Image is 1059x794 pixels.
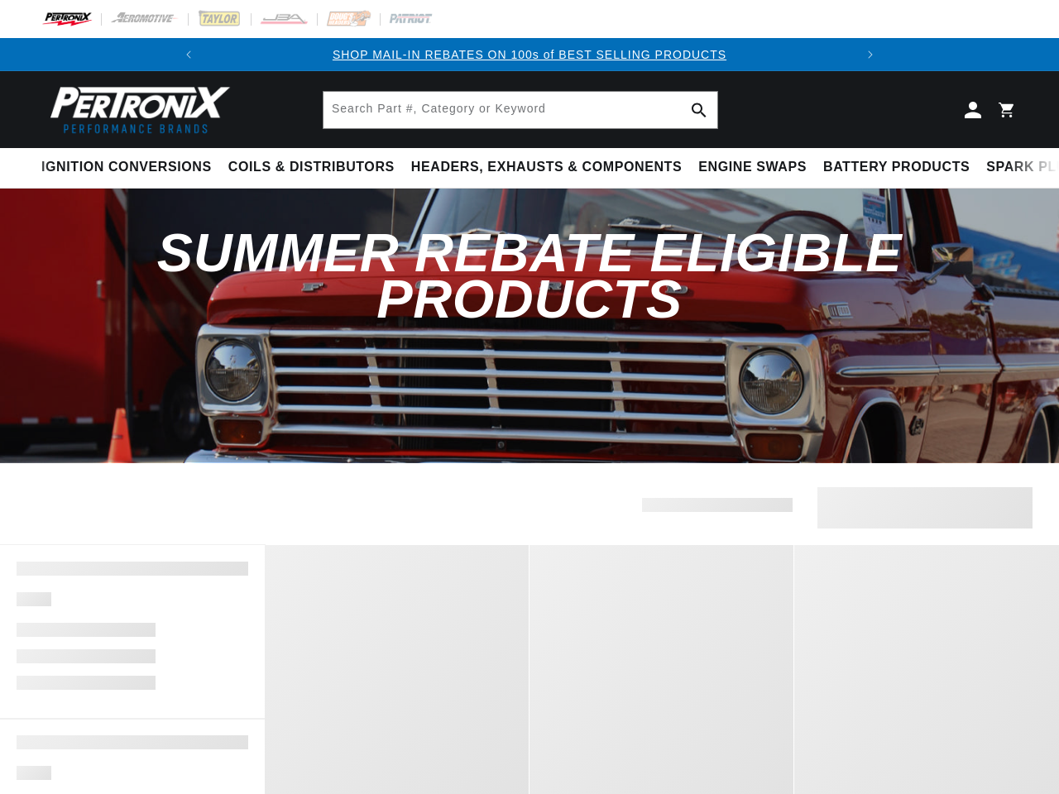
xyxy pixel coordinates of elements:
[690,148,815,187] summary: Engine Swaps
[41,81,232,138] img: Pertronix
[228,159,395,176] span: Coils & Distributors
[411,159,682,176] span: Headers, Exhausts & Components
[41,148,220,187] summary: Ignition Conversions
[205,45,855,64] div: 1 of 2
[681,92,717,128] button: Search Part #, Category or Keyword
[205,45,855,64] div: Announcement
[333,48,726,61] a: SHOP MAIL-IN REBATES ON 100s of BEST SELLING PRODUCTS
[220,148,403,187] summary: Coils & Distributors
[41,159,212,176] span: Ignition Conversions
[823,159,970,176] span: Battery Products
[172,38,205,71] button: Translation missing: en.sections.announcements.previous_announcement
[698,159,807,176] span: Engine Swaps
[323,92,717,128] input: Search Part #, Category or Keyword
[854,38,887,71] button: Translation missing: en.sections.announcements.next_announcement
[815,148,978,187] summary: Battery Products
[157,222,902,328] span: Summer Rebate Eligible Products
[403,148,690,187] summary: Headers, Exhausts & Components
